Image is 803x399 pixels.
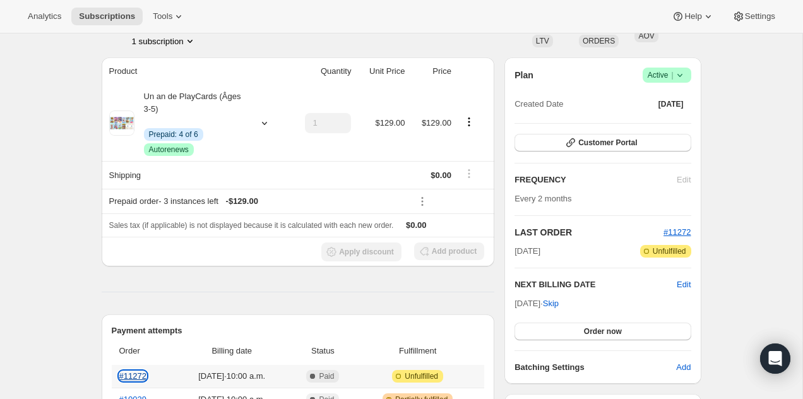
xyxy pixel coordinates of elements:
span: | [671,70,673,80]
span: $0.00 [431,170,451,180]
span: Settings [745,11,775,21]
button: Shipping actions [459,167,479,181]
h2: Payment attempts [112,325,485,337]
th: Quantity [288,57,355,85]
div: Un an de PlayCards (Âges 3-5) [134,90,248,156]
a: #11272 [663,227,691,237]
span: [DATE] · [515,299,559,308]
button: Analytics [20,8,69,25]
h2: NEXT BILLING DATE [515,278,677,291]
span: Created Date [515,98,563,110]
span: Customer Portal [578,138,637,148]
button: Customer Portal [515,134,691,152]
span: Fulfillment [359,345,477,357]
span: Analytics [28,11,61,21]
span: Active [648,69,686,81]
button: Help [664,8,722,25]
span: Skip [543,297,559,310]
span: Subscriptions [79,11,135,21]
button: Settings [725,8,783,25]
button: Product actions [132,35,196,47]
button: Tools [145,8,193,25]
span: Unfulfilled [653,246,686,256]
a: #11272 [119,371,146,381]
span: $129.00 [422,118,451,128]
span: Billing date [177,345,287,357]
span: Tools [153,11,172,21]
span: [DATE] · 10:00 a.m. [177,370,287,383]
th: Product [102,57,288,85]
button: #11272 [663,226,691,239]
h2: Plan [515,69,533,81]
span: Unfulfilled [405,371,438,381]
button: Product actions [459,115,479,129]
span: LTV [536,37,549,45]
h2: LAST ORDER [515,226,663,239]
h2: FREQUENCY [515,174,677,186]
button: Edit [677,278,691,291]
span: Help [684,11,701,21]
button: Skip [535,294,566,314]
span: AOV [638,32,654,40]
span: Autorenews [149,145,189,155]
th: Order [112,337,173,365]
span: - $129.00 [226,195,258,208]
span: Prepaid: 4 of 6 [149,129,198,140]
span: $129.00 [375,118,405,128]
span: Order now [584,326,622,336]
div: Open Intercom Messenger [760,343,790,374]
button: Add [669,357,698,378]
span: Status [295,345,351,357]
button: Subscriptions [71,8,143,25]
span: [DATE] [658,99,684,109]
button: Order now [515,323,691,340]
span: Sales tax (if applicable) is not displayed because it is calculated with each new order. [109,221,394,230]
span: $0.00 [406,220,427,230]
span: Add [676,361,691,374]
button: [DATE] [651,95,691,113]
span: Every 2 months [515,194,571,203]
span: [DATE] [515,245,540,258]
span: Paid [319,371,334,381]
th: Shipping [102,161,288,189]
th: Price [408,57,455,85]
span: ORDERS [583,37,615,45]
th: Unit Price [355,57,408,85]
h6: Batching Settings [515,361,676,374]
div: Prepaid order - 3 instances left [109,195,405,208]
